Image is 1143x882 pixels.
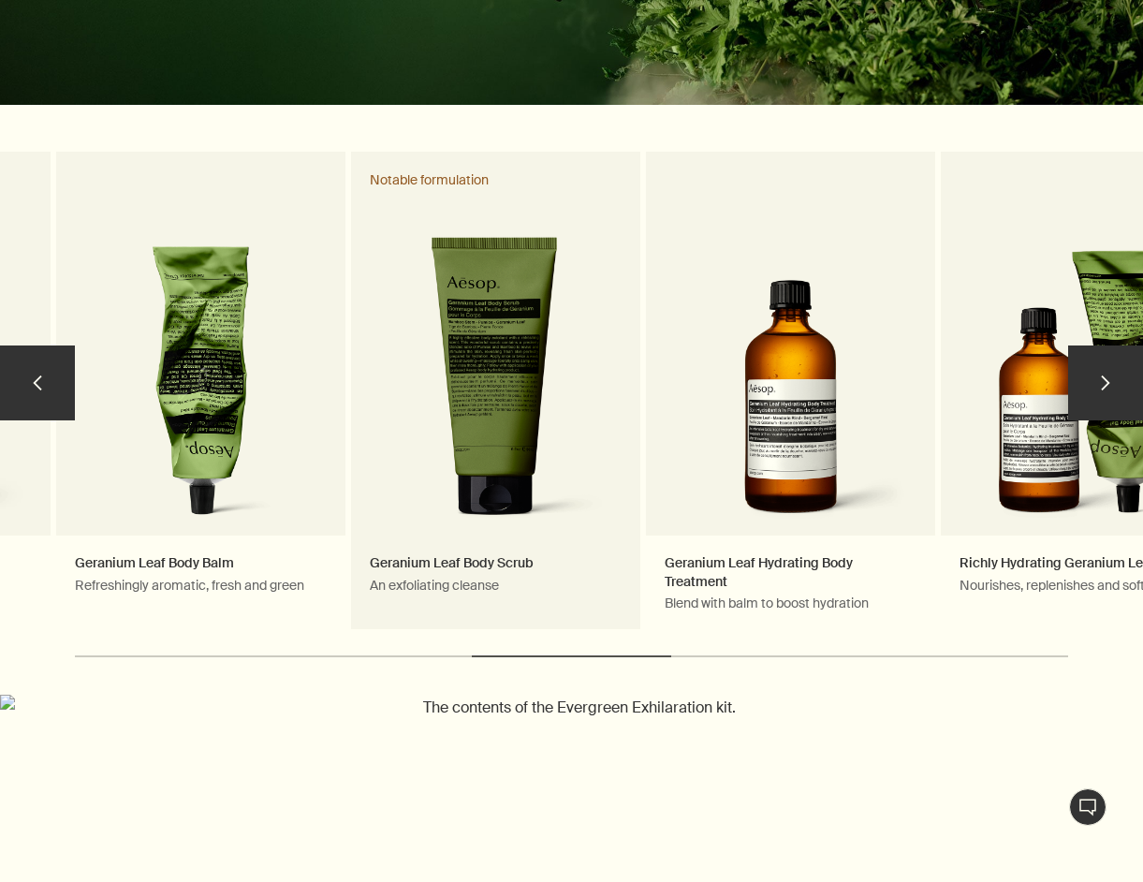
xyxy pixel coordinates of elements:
[646,152,935,631] a: Geranium Leaf Hydrating Body TreatmentBlend with balm to boost hydrationGeranium Leaf Hydrating B...
[1068,345,1143,420] button: next slide
[1069,788,1106,826] button: Live Assistance
[56,152,345,631] a: Geranium Leaf Body BalmRefreshingly aromatic, fresh and greenGeranium Leaf Body Balm 100 mL in gr...
[351,152,640,631] a: Geranium Leaf Body ScrubAn exfoliating cleanseGeranium Leaf Body Scrub in green tubeNotable formu...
